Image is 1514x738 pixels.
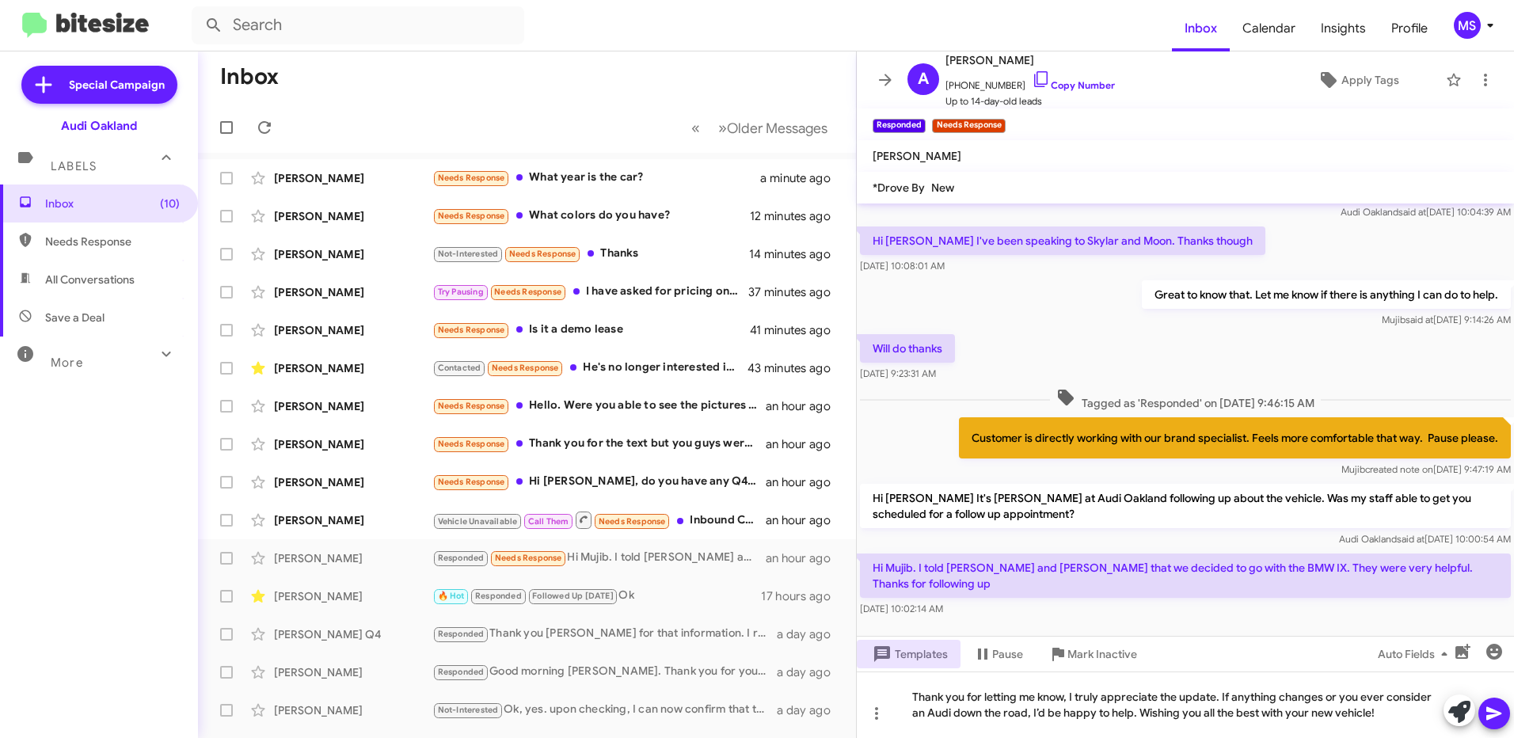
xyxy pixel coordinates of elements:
[21,66,177,104] a: Special Campaign
[1230,6,1308,51] a: Calendar
[51,356,83,370] span: More
[438,477,505,487] span: Needs Response
[432,169,760,187] div: What year is the car?
[1398,206,1426,218] span: said at
[766,512,843,528] div: an hour ago
[959,417,1511,458] p: Customer is directly working with our brand specialist. Feels more comfortable that way. Pause pl...
[438,516,518,527] span: Vehicle Unavailable
[274,246,432,262] div: [PERSON_NAME]
[860,260,945,272] span: [DATE] 10:08:01 AM
[475,591,522,601] span: Responded
[718,118,727,138] span: »
[1378,640,1454,668] span: Auto Fields
[766,398,843,414] div: an hour ago
[1036,640,1150,668] button: Mark Inactive
[432,283,748,301] div: I have asked for pricing on the Q4 and Q6 4x and no one responded. My current lease goes until Ju...
[766,550,843,566] div: an hour ago
[438,629,485,639] span: Responded
[760,170,843,186] div: a minute ago
[274,360,432,376] div: [PERSON_NAME]
[599,516,666,527] span: Needs Response
[438,553,485,563] span: Responded
[432,587,761,605] div: Ok
[1277,66,1438,94] button: Apply Tags
[1341,66,1399,94] span: Apply Tags
[860,553,1511,598] p: Hi Mujib. I told [PERSON_NAME] and [PERSON_NAME] that we decided to go with the BMW IX. They were...
[438,401,505,411] span: Needs Response
[992,640,1023,668] span: Pause
[45,234,180,249] span: Needs Response
[61,118,137,134] div: Audi Oakland
[860,484,1511,528] p: Hi [PERSON_NAME] It's [PERSON_NAME] at Audi Oakland following up about the vehicle. Was my staff ...
[749,246,843,262] div: 14 minutes ago
[438,363,481,373] span: Contacted
[438,591,465,601] span: 🔥 Hot
[1067,640,1137,668] span: Mark Inactive
[1397,533,1425,545] span: said at
[750,208,843,224] div: 12 minutes ago
[45,272,135,287] span: All Conversations
[494,287,561,297] span: Needs Response
[1365,640,1466,668] button: Auto Fields
[438,211,505,221] span: Needs Response
[495,553,562,563] span: Needs Response
[438,439,505,449] span: Needs Response
[766,436,843,452] div: an hour ago
[682,112,709,144] button: Previous
[438,667,485,677] span: Responded
[432,207,750,225] div: What colors do you have?
[1050,388,1321,411] span: Tagged as 'Responded' on [DATE] 9:46:15 AM
[438,325,505,335] span: Needs Response
[432,510,766,530] div: Inbound Call
[1308,6,1379,51] a: Insights
[432,435,766,453] div: Thank you for the text but you guys weren't interested in earning my business. I gave your store ...
[860,226,1265,255] p: Hi [PERSON_NAME] I've been speaking to Skylar and Moon. Thanks though
[274,626,432,642] div: [PERSON_NAME] Q4
[691,118,700,138] span: «
[761,588,843,604] div: 17 hours ago
[1382,314,1511,325] span: Mujib [DATE] 9:14:26 AM
[274,208,432,224] div: [PERSON_NAME]
[532,591,614,601] span: Followed Up [DATE]
[432,663,777,681] div: Good morning [PERSON_NAME]. Thank you for your question. We would like you to bring your vehicle ...
[45,196,180,211] span: Inbox
[1172,6,1230,51] a: Inbox
[873,149,961,163] span: [PERSON_NAME]
[860,334,955,363] p: Will do thanks
[220,64,279,89] h1: Inbox
[274,512,432,528] div: [PERSON_NAME]
[860,367,936,379] span: [DATE] 9:23:31 AM
[873,119,926,133] small: Responded
[432,625,777,643] div: Thank you [PERSON_NAME] for that information. I really appreciate it. Let me know if there is any...
[748,284,843,300] div: 37 minutes ago
[1440,12,1497,39] button: MS
[1454,12,1481,39] div: MS
[160,196,180,211] span: (10)
[857,671,1514,738] div: Thank you for letting me know, I truly appreciate the update. If anything changes or you ever con...
[931,181,954,195] span: New
[274,322,432,338] div: [PERSON_NAME]
[873,181,925,195] span: *Drove By
[438,705,499,715] span: Not-Interested
[438,249,499,259] span: Not-Interested
[945,51,1115,70] span: [PERSON_NAME]
[727,120,827,137] span: Older Messages
[709,112,837,144] button: Next
[274,550,432,566] div: [PERSON_NAME]
[45,310,105,325] span: Save a Deal
[945,93,1115,109] span: Up to 14-day-old leads
[748,360,843,376] div: 43 minutes ago
[918,67,929,92] span: A
[274,398,432,414] div: [PERSON_NAME]
[274,702,432,718] div: [PERSON_NAME]
[432,245,749,263] div: Thanks
[750,322,843,338] div: 41 minutes ago
[777,626,843,642] div: a day ago
[1379,6,1440,51] a: Profile
[1406,314,1433,325] span: said at
[51,159,97,173] span: Labels
[1365,463,1433,475] span: created note on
